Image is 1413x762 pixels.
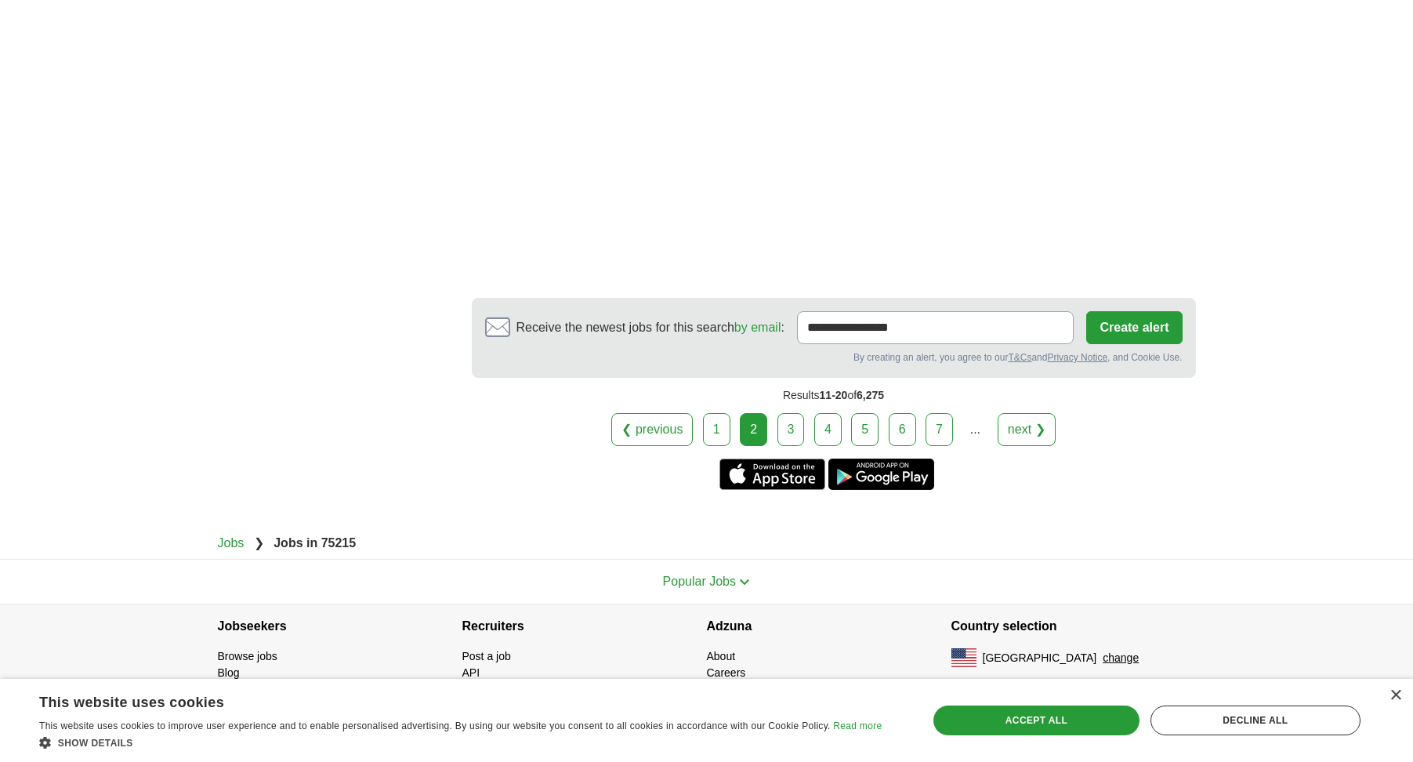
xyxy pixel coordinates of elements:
div: Close [1389,690,1401,702]
span: Receive the newest jobs for this search : [516,318,784,337]
button: Create alert [1086,311,1182,344]
a: 7 [926,413,953,446]
a: Blog [218,666,240,679]
img: US flag [951,648,976,667]
a: Read more, opens a new window [833,720,882,731]
div: Show details [39,735,882,750]
a: 6 [889,413,916,446]
a: Jobs [218,536,245,550]
div: 2 [740,413,767,446]
a: Careers [707,666,746,679]
a: API [462,666,480,679]
a: About [707,650,736,662]
span: [GEOGRAPHIC_DATA] [983,650,1097,666]
h4: Country selection [951,604,1196,648]
a: Browse jobs [218,650,277,662]
span: 6,275 [857,389,884,401]
a: 4 [814,413,842,446]
span: ❯ [254,536,264,550]
a: Privacy Notice [1047,352,1107,363]
a: Get the Android app [828,459,934,490]
a: T&Cs [1008,352,1031,363]
button: change [1103,650,1139,666]
span: This website uses cookies to improve user experience and to enable personalised advertising. By u... [39,720,831,731]
a: Post a job [462,650,511,662]
a: ❮ previous [611,413,693,446]
div: Results of [472,378,1196,413]
a: Get the iPhone app [719,459,825,490]
span: Show details [58,738,133,749]
strong: Jobs in 75215 [274,536,356,550]
span: Popular Jobs [663,575,736,588]
a: 1 [703,413,730,446]
a: next ❯ [998,413,1056,446]
div: ... [959,414,991,445]
div: Accept all [933,706,1139,735]
div: By creating an alert, you agree to our and , and Cookie Use. [485,350,1183,365]
a: 5 [851,413,879,446]
a: 3 [777,413,805,446]
div: Decline all [1150,706,1360,735]
div: This website uses cookies [39,688,842,712]
a: by email [734,321,781,334]
img: toggle icon [739,579,750,586]
span: 11-20 [820,389,848,401]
